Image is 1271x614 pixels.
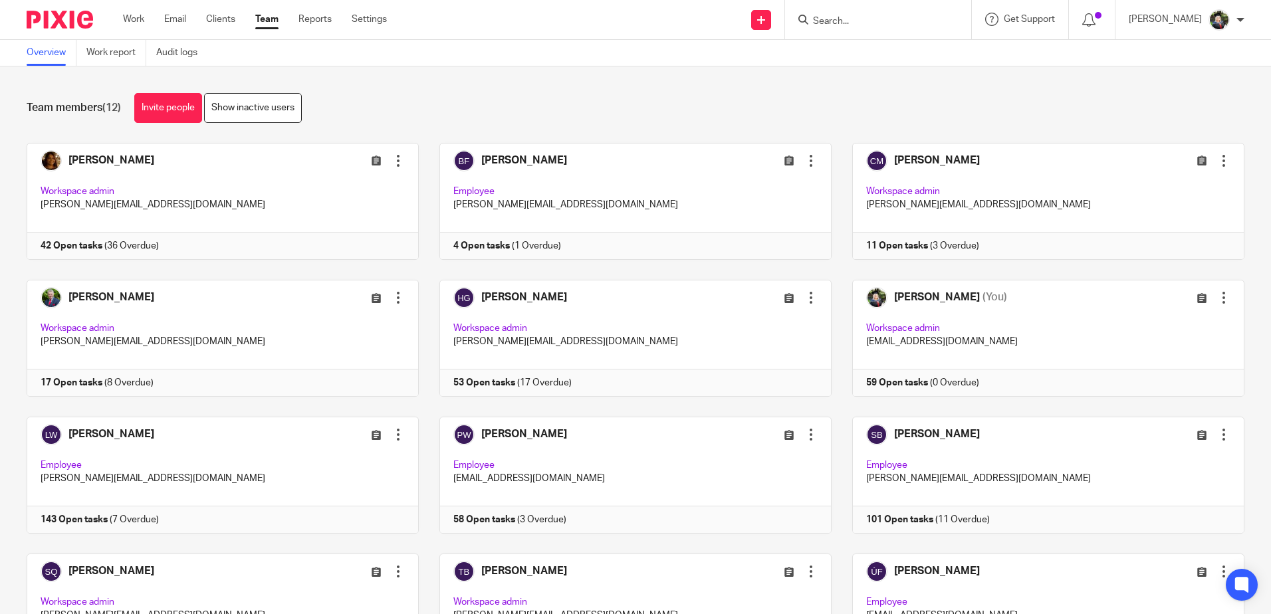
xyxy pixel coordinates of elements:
[164,13,186,26] a: Email
[352,13,387,26] a: Settings
[86,40,146,66] a: Work report
[123,13,144,26] a: Work
[27,11,93,29] img: Pixie
[102,102,121,113] span: (12)
[1209,9,1230,31] img: Jade.jpeg
[1004,15,1055,24] span: Get Support
[27,40,76,66] a: Overview
[27,101,121,115] h1: Team members
[204,93,302,123] a: Show inactive users
[1129,13,1202,26] p: [PERSON_NAME]
[134,93,202,123] a: Invite people
[156,40,207,66] a: Audit logs
[812,16,931,28] input: Search
[298,13,332,26] a: Reports
[206,13,235,26] a: Clients
[255,13,279,26] a: Team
